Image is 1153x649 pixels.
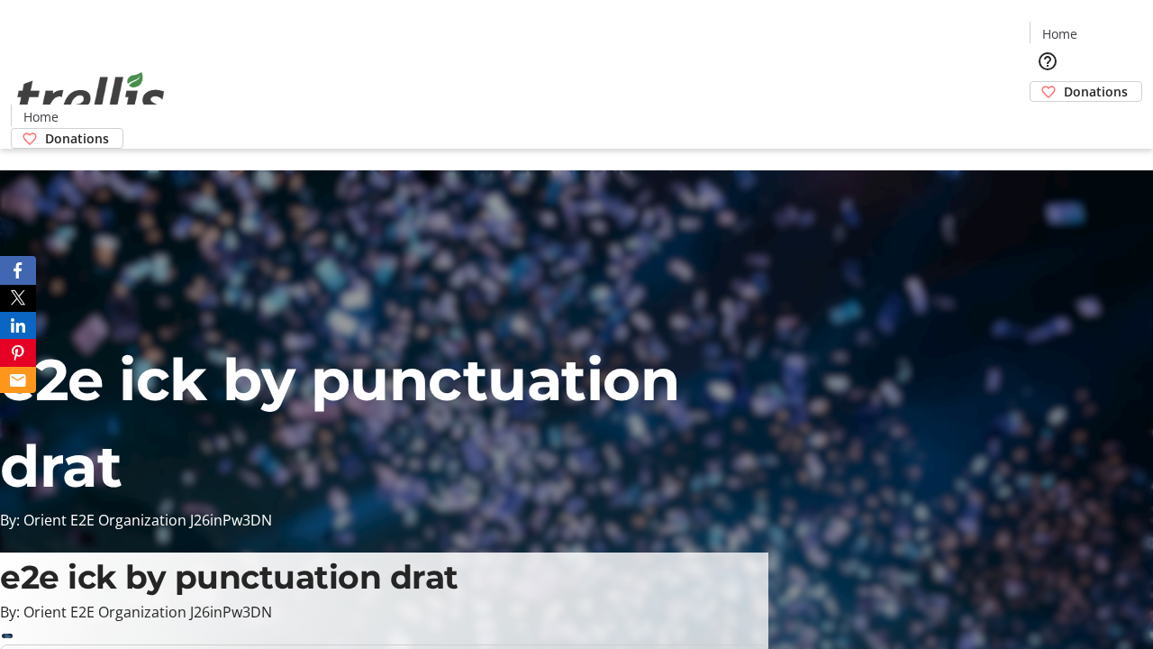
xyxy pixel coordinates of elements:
span: Donations [1064,82,1128,101]
a: Home [1030,24,1088,43]
span: Home [23,107,59,126]
a: Donations [1030,81,1142,102]
button: Cart [1030,102,1066,138]
span: Home [1042,24,1077,43]
span: Donations [45,129,109,148]
img: Orient E2E Organization J26inPw3DN's Logo [11,52,171,142]
a: Home [12,107,69,126]
a: Donations [11,128,123,149]
button: Help [1030,43,1066,79]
